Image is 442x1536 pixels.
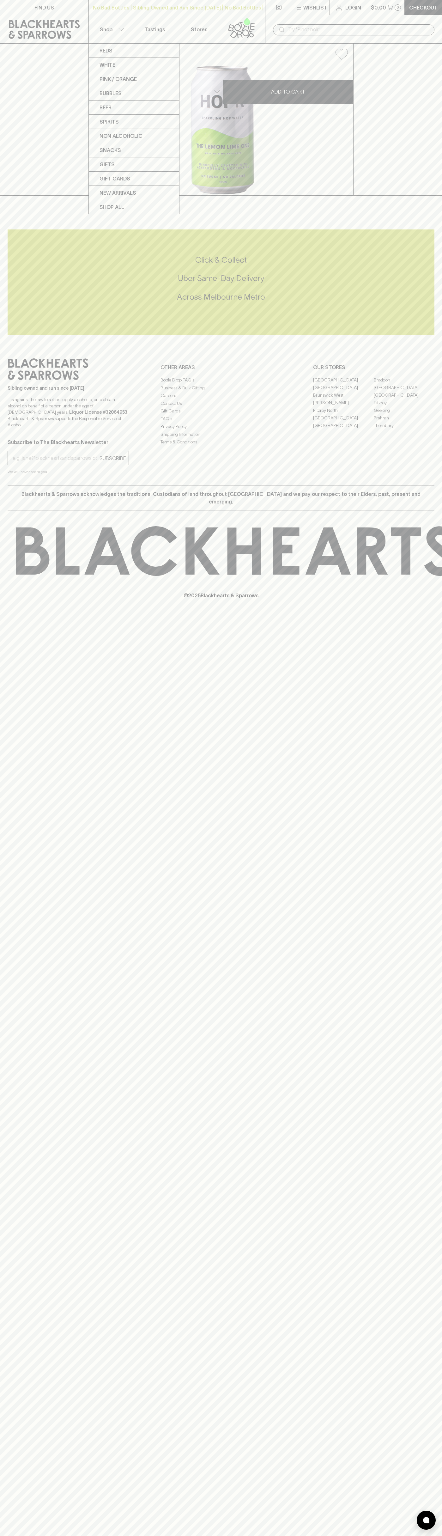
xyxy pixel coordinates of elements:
a: Pink / Orange [89,72,179,86]
a: Bubbles [89,86,179,101]
a: New Arrivals [89,186,179,200]
a: Spirits [89,115,179,129]
a: Non Alcoholic [89,129,179,143]
p: New Arrivals [100,189,136,197]
a: Beer [89,101,179,115]
a: Gift Cards [89,172,179,186]
p: Beer [100,104,112,111]
a: White [89,58,179,72]
p: White [100,61,115,69]
a: SHOP ALL [89,200,179,214]
p: Gifts [100,161,115,168]
p: Bubbles [100,89,122,97]
p: Spirits [100,118,119,125]
p: Gift Cards [100,175,130,182]
p: Snacks [100,146,121,154]
p: Non Alcoholic [100,132,142,140]
a: Reds [89,44,179,58]
img: bubble-icon [423,1517,429,1523]
p: SHOP ALL [100,203,124,211]
a: Snacks [89,143,179,157]
a: Gifts [89,157,179,172]
p: Pink / Orange [100,75,137,83]
p: Reds [100,47,112,54]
